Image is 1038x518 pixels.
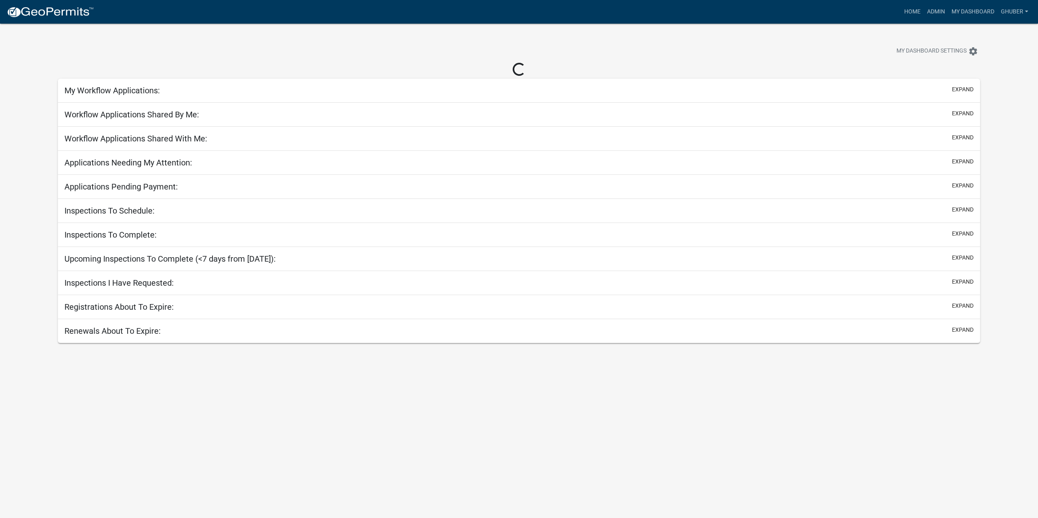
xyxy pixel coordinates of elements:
[64,278,174,288] h5: Inspections I Have Requested:
[64,254,276,264] h5: Upcoming Inspections To Complete (<7 days from [DATE]):
[64,182,178,192] h5: Applications Pending Payment:
[896,46,967,56] span: My Dashboard Settings
[952,133,974,142] button: expand
[924,4,948,20] a: Admin
[952,302,974,310] button: expand
[952,278,974,286] button: expand
[952,253,974,262] button: expand
[952,229,974,238] button: expand
[952,85,974,94] button: expand
[890,43,985,59] button: My Dashboard Settingssettings
[64,230,157,240] h5: Inspections To Complete:
[64,326,161,336] h5: Renewals About To Expire:
[64,158,192,168] h5: Applications Needing My Attention:
[64,302,174,312] h5: Registrations About To Expire:
[948,4,998,20] a: My Dashboard
[952,326,974,334] button: expand
[952,157,974,166] button: expand
[64,86,160,95] h5: My Workflow Applications:
[64,134,207,143] h5: Workflow Applications Shared With Me:
[952,205,974,214] button: expand
[64,110,199,119] h5: Workflow Applications Shared By Me:
[998,4,1031,20] a: GHuber
[952,181,974,190] button: expand
[64,206,155,216] h5: Inspections To Schedule:
[952,109,974,118] button: expand
[901,4,924,20] a: Home
[968,46,978,56] i: settings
